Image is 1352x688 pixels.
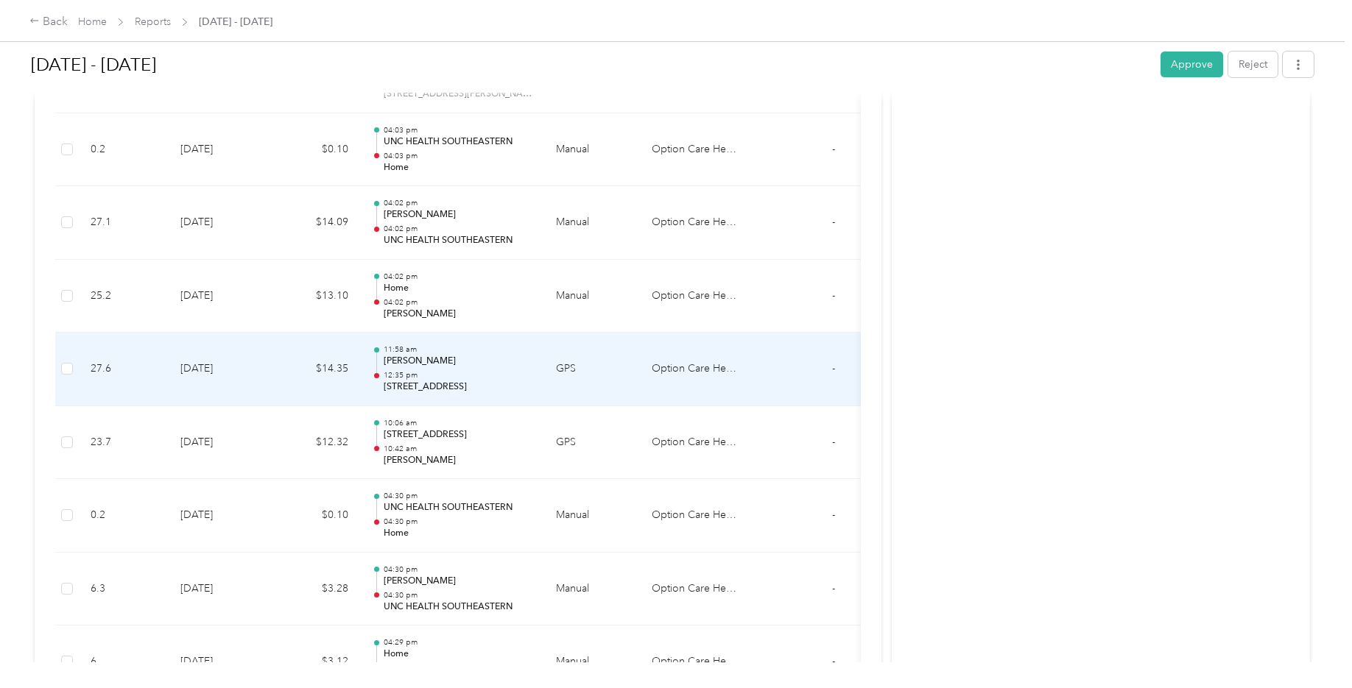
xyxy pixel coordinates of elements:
td: GPS [544,406,640,480]
td: 27.6 [79,333,169,406]
p: 04:02 pm [384,198,532,208]
td: 6.3 [79,553,169,626]
p: UNC HEALTH SOUTHEASTERN [384,600,532,614]
td: Manual [544,260,640,333]
td: [DATE] [169,260,272,333]
td: 0.2 [79,479,169,553]
td: 23.7 [79,406,169,480]
td: Option Care Health [640,479,750,553]
td: 27.1 [79,186,169,260]
p: 10:06 am [384,418,532,428]
td: Option Care Health [640,186,750,260]
td: $3.28 [272,553,360,626]
p: 04:02 pm [384,297,532,308]
td: Option Care Health [640,406,750,480]
td: Manual [544,113,640,187]
p: 04:03 pm [384,151,532,161]
p: [PERSON_NAME] [384,355,532,368]
td: Option Care Health [640,553,750,626]
span: - [832,362,835,375]
p: [PERSON_NAME] [384,208,532,221]
iframe: Everlance-gr Chat Button Frame [1270,606,1352,688]
span: - [832,655,835,667]
p: [PERSON_NAME] [384,454,532,467]
p: 04:03 pm [384,125,532,135]
span: - [832,216,835,228]
p: UNC HEALTH SOUTHEASTERN [384,501,532,514]
td: $0.10 [272,113,360,187]
td: $14.35 [272,333,360,406]
button: Approve [1161,52,1223,77]
td: [DATE] [169,479,272,553]
span: - [832,436,835,448]
td: GPS [544,333,640,406]
p: Home [384,282,532,295]
p: 04:02 pm [384,224,532,234]
p: UNC HEALTH SOUTHEASTERN [384,135,532,149]
td: Manual [544,186,640,260]
td: $12.32 [272,406,360,480]
td: Option Care Health [640,113,750,187]
td: [DATE] [169,406,272,480]
p: 04:30 pm [384,590,532,600]
span: - [832,582,835,595]
a: Reports [135,15,171,28]
span: - [832,289,835,302]
p: 10:42 am [384,444,532,454]
td: $13.10 [272,260,360,333]
td: 0.2 [79,113,169,187]
p: Home [384,527,532,540]
h1: Sep 1 - 30, 2025 [31,47,1150,82]
p: Home [384,648,532,661]
td: 25.2 [79,260,169,333]
p: 11:58 am [384,344,532,355]
span: [DATE] - [DATE] [199,14,272,29]
span: - [832,508,835,521]
td: Option Care Health [640,260,750,333]
p: [PERSON_NAME] [384,575,532,588]
p: 04:30 pm [384,564,532,575]
button: Reject [1228,52,1278,77]
p: [PERSON_NAME] [384,308,532,321]
p: 04:29 pm [384,637,532,648]
td: Manual [544,553,640,626]
span: - [832,143,835,155]
p: [STREET_ADDRESS] [384,380,532,394]
td: $14.09 [272,186,360,260]
td: $0.10 [272,479,360,553]
p: Home [384,161,532,174]
td: Option Care Health [640,333,750,406]
td: [DATE] [169,333,272,406]
p: 12:35 pm [384,370,532,380]
div: Back [29,13,68,31]
p: UNC HEALTH SOUTHEASTERN [384,234,532,247]
p: 04:30 pm [384,491,532,501]
td: [DATE] [169,113,272,187]
td: [DATE] [169,553,272,626]
p: [STREET_ADDRESS] [384,428,532,441]
p: 04:30 pm [384,517,532,527]
p: 04:02 pm [384,272,532,282]
a: Home [78,15,107,28]
td: Manual [544,479,640,553]
td: [DATE] [169,186,272,260]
